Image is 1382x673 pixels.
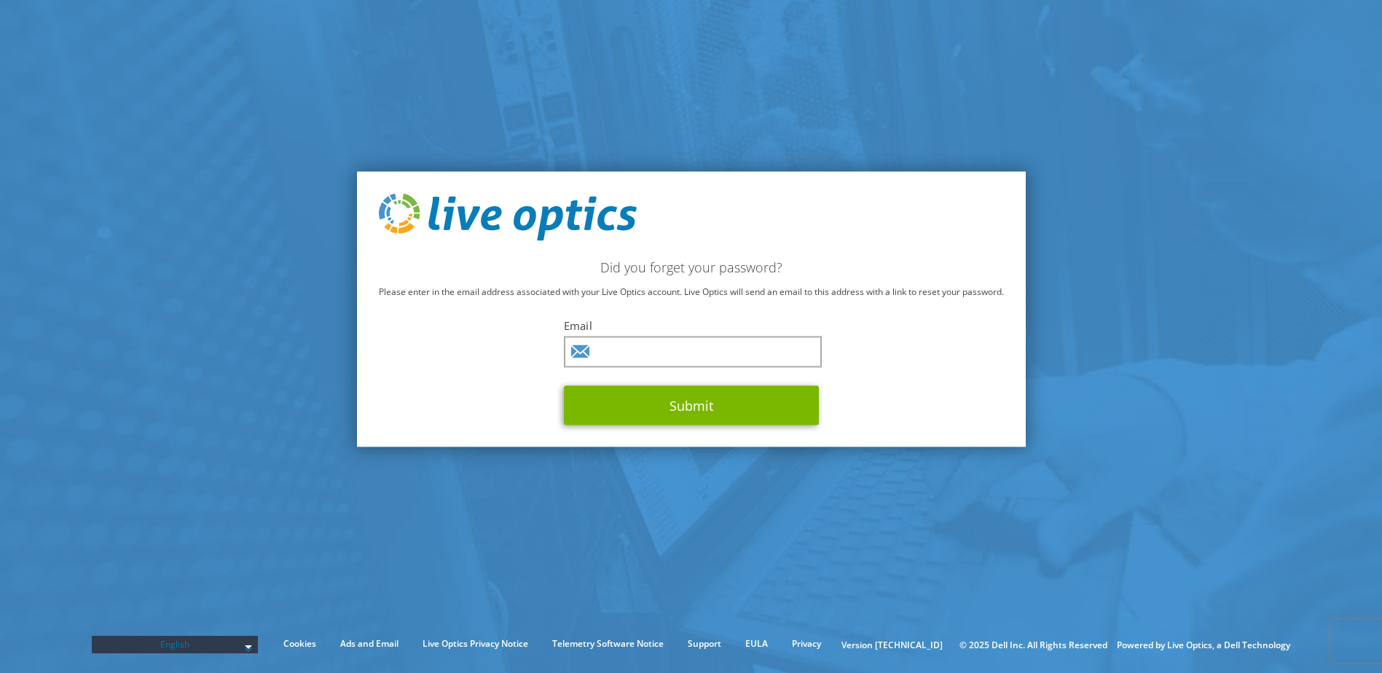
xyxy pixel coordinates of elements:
label: Email [564,318,819,333]
a: Live Optics Privacy Notice [412,636,539,652]
a: Privacy [781,636,832,652]
h2: Did you forget your password? [379,259,1004,275]
li: © 2025 Dell Inc. All Rights Reserved [952,637,1115,653]
li: Powered by Live Optics, a Dell Technology [1117,637,1290,653]
a: EULA [734,636,779,652]
li: Version [TECHNICAL_ID] [834,637,950,653]
p: Please enter in the email address associated with your Live Optics account. Live Optics will send... [379,284,1004,300]
span: English [99,636,251,653]
button: Submit [564,386,819,425]
a: Ads and Email [329,636,409,652]
a: Support [677,636,732,652]
img: live_optics_svg.svg [379,193,637,241]
a: Telemetry Software Notice [541,636,675,652]
a: Cookies [272,636,327,652]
